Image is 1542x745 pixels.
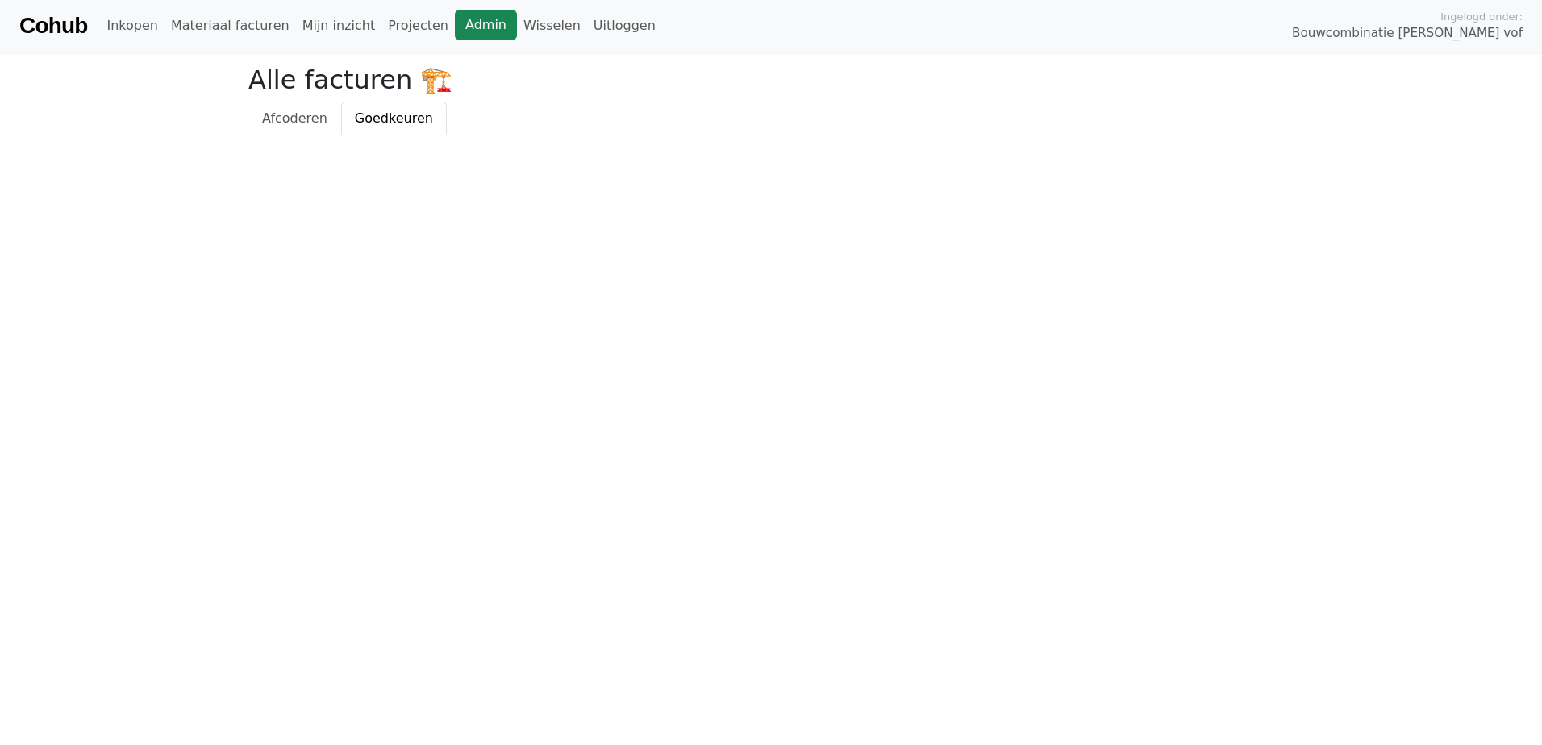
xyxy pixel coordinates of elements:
[587,10,662,42] a: Uitloggen
[262,110,327,126] span: Afcoderen
[19,6,87,45] a: Cohub
[381,10,455,42] a: Projecten
[455,10,517,40] a: Admin
[1440,9,1523,24] span: Ingelogd onder:
[341,102,447,135] a: Goedkeuren
[165,10,296,42] a: Materiaal facturen
[517,10,587,42] a: Wisselen
[248,65,1294,95] h2: Alle facturen 🏗️
[296,10,382,42] a: Mijn inzicht
[355,110,433,126] span: Goedkeuren
[100,10,164,42] a: Inkopen
[248,102,341,135] a: Afcoderen
[1292,24,1523,43] span: Bouwcombinatie [PERSON_NAME] vof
